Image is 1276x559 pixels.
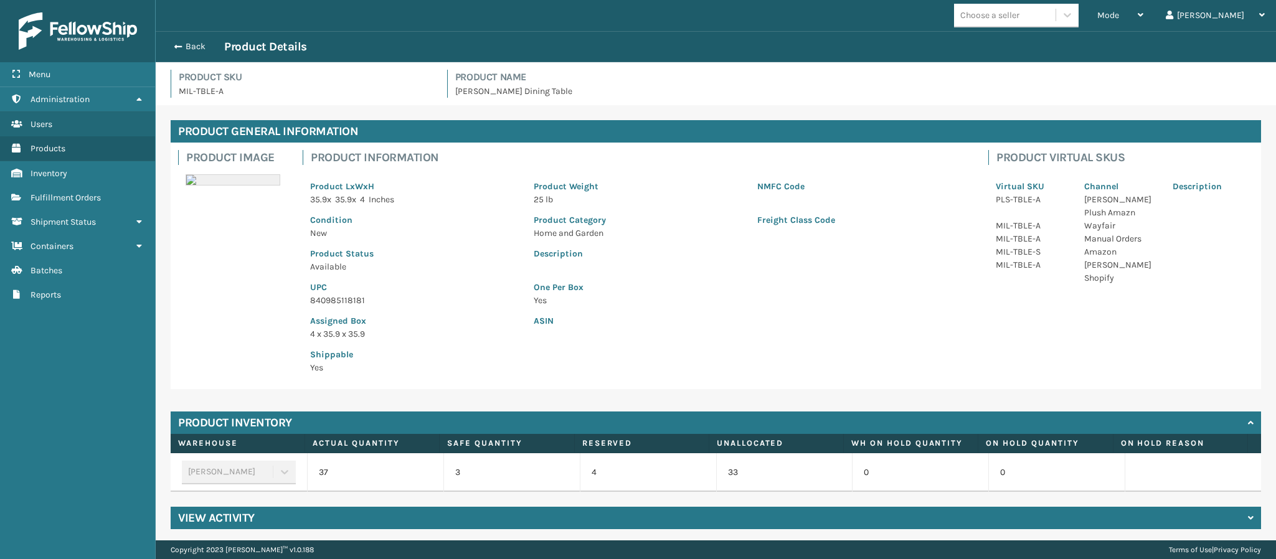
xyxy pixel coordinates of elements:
[996,150,1254,165] h4: Product Virtual SKUs
[1084,193,1158,219] p: [PERSON_NAME] Plush Amazn
[31,265,62,276] span: Batches
[534,227,742,240] p: Home and Garden
[1084,258,1158,284] p: [PERSON_NAME] Shopify
[310,314,519,327] p: Assigned Box
[167,41,224,52] button: Back
[447,438,566,449] label: Safe Quantity
[178,415,292,430] h4: Product Inventory
[178,510,255,525] h4: View Activity
[534,180,742,193] p: Product Weight
[1084,245,1158,258] p: Amazon
[310,214,519,227] p: Condition
[31,168,67,179] span: Inventory
[996,258,1069,271] p: MIL-TBLE-A
[360,194,365,205] span: 4
[1121,438,1240,449] label: On Hold Reason
[310,247,519,260] p: Product Status
[534,214,742,227] p: Product Category
[369,194,394,205] span: Inches
[171,540,314,559] p: Copyright 2023 [PERSON_NAME]™ v 1.0.188
[757,214,966,227] p: Freight Class Code
[310,348,519,361] p: Shippable
[757,180,966,193] p: NMFC Code
[1084,180,1158,193] p: Channel
[716,453,853,492] td: 33
[310,327,519,341] p: 4 x 35.9 x 35.9
[986,438,1105,449] label: On Hold Quantity
[996,232,1069,245] p: MIL-TBLE-A
[455,85,1261,98] p: [PERSON_NAME] Dining Table
[310,281,519,294] p: UPC
[852,453,988,492] td: 0
[31,119,52,129] span: Users
[186,174,280,186] img: 51104088640_40f294f443_o-scaled-700x700.jpg
[1097,10,1119,21] span: Mode
[310,180,519,193] p: Product LxWxH
[313,438,432,449] label: Actual Quantity
[1173,180,1246,193] p: Description
[534,247,966,260] p: Description
[310,260,519,273] p: Available
[996,219,1069,232] p: MIL-TBLE-A
[996,193,1069,206] p: PLS-TBLE-A
[996,245,1069,258] p: MIL-TBLE-S
[534,194,553,205] span: 25 lb
[996,180,1069,193] p: Virtual SKU
[1084,232,1158,245] p: Manual Orders
[960,9,1019,22] div: Choose a seller
[31,143,65,154] span: Products
[534,294,966,307] p: Yes
[443,453,580,492] td: 3
[534,314,966,327] p: ASIN
[31,192,101,203] span: Fulfillment Orders
[224,39,307,54] h3: Product Details
[31,94,90,105] span: Administration
[179,70,432,85] h4: Product SKU
[310,294,519,307] p: 840985118181
[335,194,356,205] span: 35.9 x
[307,453,443,492] td: 37
[311,150,973,165] h4: Product Information
[31,241,73,251] span: Containers
[1084,219,1158,232] p: Wayfair
[988,453,1125,492] td: 0
[1169,545,1212,554] a: Terms of Use
[19,12,137,50] img: logo
[1169,540,1261,559] div: |
[171,120,1261,143] h4: Product General Information
[717,438,836,449] label: Unallocated
[31,217,96,227] span: Shipment Status
[29,69,50,80] span: Menu
[178,438,297,449] label: Warehouse
[310,361,519,374] p: Yes
[310,194,331,205] span: 35.9 x
[582,438,701,449] label: Reserved
[310,227,519,240] p: New
[31,289,61,300] span: Reports
[186,150,288,165] h4: Product Image
[1214,545,1261,554] a: Privacy Policy
[455,70,1261,85] h4: Product Name
[851,438,970,449] label: WH On hold quantity
[534,281,966,294] p: One Per Box
[179,85,432,98] p: MIL-TBLE-A
[592,466,705,479] p: 4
